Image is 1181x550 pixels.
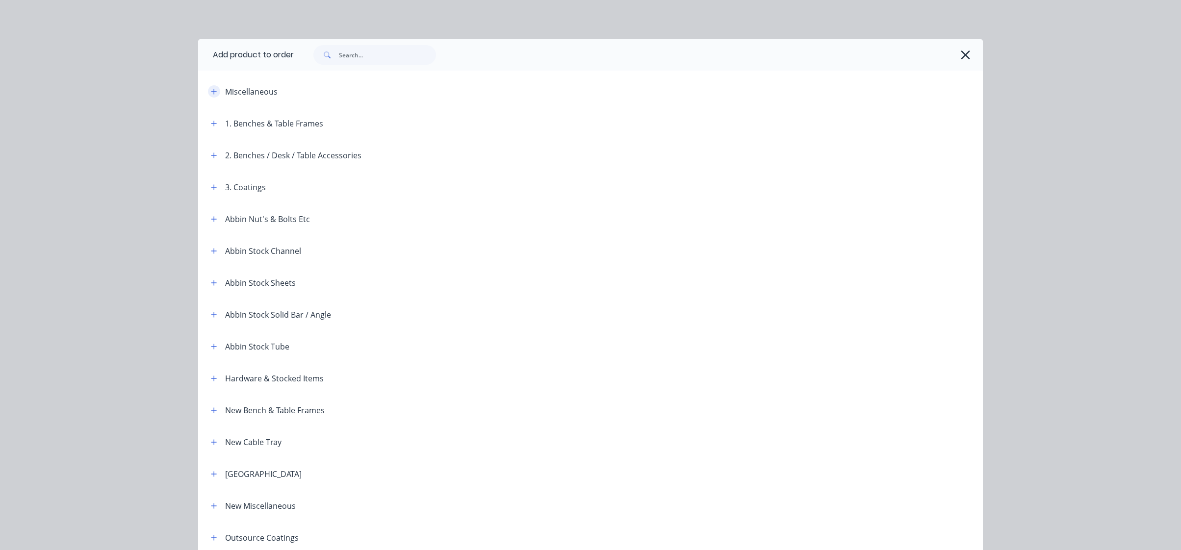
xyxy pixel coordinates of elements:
div: Abbin Stock Solid Bar / Angle [225,309,331,321]
div: Abbin Nut's & Bolts Etc [225,213,310,225]
div: New Miscellaneous [225,500,296,512]
div: [GEOGRAPHIC_DATA] [225,468,302,480]
div: Outsource Coatings [225,532,299,544]
div: 3. Coatings [225,181,266,193]
div: Miscellaneous [225,86,278,98]
div: Add product to order [198,39,294,71]
div: New Bench & Table Frames [225,404,325,416]
input: Search... [339,45,436,65]
div: Hardware & Stocked Items [225,373,324,384]
div: New Cable Tray [225,436,282,448]
div: 2. Benches / Desk / Table Accessories [225,150,361,161]
div: Abbin Stock Sheets [225,277,296,289]
div: 1. Benches & Table Frames [225,118,323,129]
div: Abbin Stock Channel [225,245,301,257]
div: Abbin Stock Tube [225,341,289,352]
